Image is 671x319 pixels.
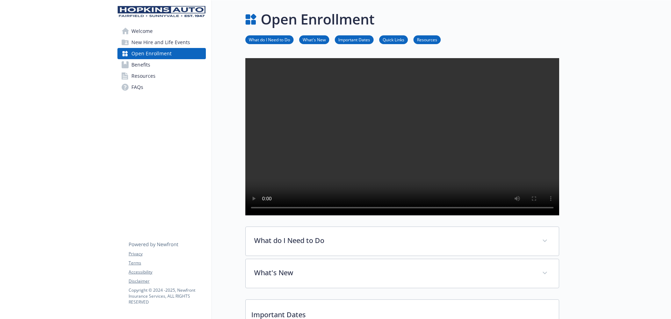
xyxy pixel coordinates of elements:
[245,36,294,43] a: What do I Need to Do
[117,37,206,48] a: New Hire and Life Events
[117,70,206,82] a: Resources
[129,287,205,305] p: Copyright © 2024 - 2025 , Newfront Insurance Services, ALL RIGHTS RESERVED
[299,36,329,43] a: What's New
[131,48,172,59] span: Open Enrollment
[117,48,206,59] a: Open Enrollment
[129,269,205,275] a: Accessibility
[117,59,206,70] a: Benefits
[131,82,143,93] span: FAQs
[129,278,205,284] a: Disclaimer
[131,70,156,82] span: Resources
[254,268,534,278] p: What's New
[379,36,408,43] a: Quick Links
[131,26,153,37] span: Welcome
[129,260,205,266] a: Terms
[413,36,441,43] a: Resources
[129,251,205,257] a: Privacy
[117,26,206,37] a: Welcome
[131,37,190,48] span: New Hire and Life Events
[246,259,559,288] div: What's New
[246,227,559,256] div: What do I Need to Do
[254,235,534,246] p: What do I Need to Do
[117,82,206,93] a: FAQs
[131,59,150,70] span: Benefits
[335,36,374,43] a: Important Dates
[261,9,375,30] h1: Open Enrollment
